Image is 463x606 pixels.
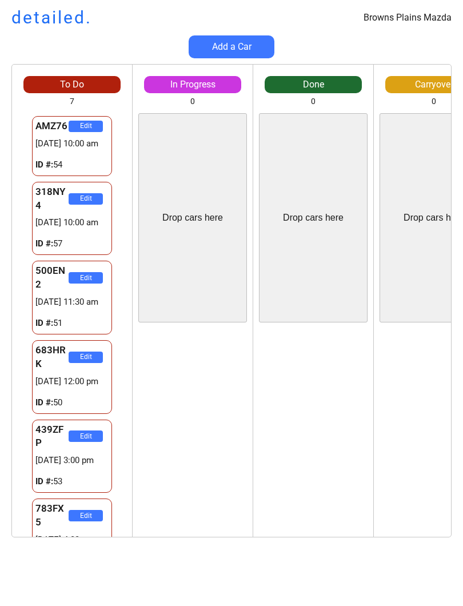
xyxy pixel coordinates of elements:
[35,317,109,329] div: 51
[35,238,53,249] strong: ID #:
[35,534,109,546] div: [DATE] 4:00 pm
[189,35,274,58] button: Add a Car
[144,78,241,91] div: In Progress
[35,423,69,450] div: 439ZFP
[35,119,69,133] div: AMZ76
[35,318,53,328] strong: ID #:
[35,454,109,467] div: [DATE] 3:00 pm
[283,212,344,224] div: Drop cars here
[35,344,69,371] div: 683HRK
[35,476,53,487] strong: ID #:
[265,78,362,91] div: Done
[70,96,74,107] div: 7
[35,397,53,408] strong: ID #:
[35,185,69,213] div: 318NY4
[35,264,69,292] div: 500EN2
[35,159,109,171] div: 54
[35,397,109,409] div: 50
[69,430,103,442] button: Edit
[190,96,195,107] div: 0
[432,96,436,107] div: 0
[35,296,109,308] div: [DATE] 11:30 am
[35,376,109,388] div: [DATE] 12:00 pm
[364,11,452,24] div: Browns Plains Mazda
[69,193,103,205] button: Edit
[69,272,103,284] button: Edit
[35,138,109,150] div: [DATE] 10:00 am
[35,502,69,529] div: 783FX5
[35,217,109,229] div: [DATE] 10:00 am
[69,352,103,363] button: Edit
[69,121,103,132] button: Edit
[35,238,109,250] div: 57
[23,78,121,91] div: To Do
[35,476,109,488] div: 53
[69,510,103,521] button: Edit
[162,212,223,224] div: Drop cars here
[11,6,92,30] h1: detailed.
[311,96,316,107] div: 0
[35,160,53,170] strong: ID #:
